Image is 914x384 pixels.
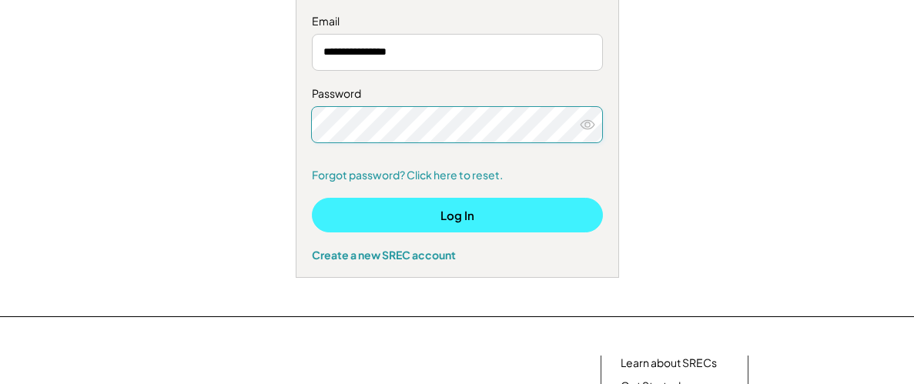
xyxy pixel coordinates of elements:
[312,248,603,262] div: Create a new SREC account
[621,356,717,371] a: Learn about SRECs
[312,86,603,102] div: Password
[312,198,603,232] button: Log In
[312,168,603,183] a: Forgot password? Click here to reset.
[312,14,603,29] div: Email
